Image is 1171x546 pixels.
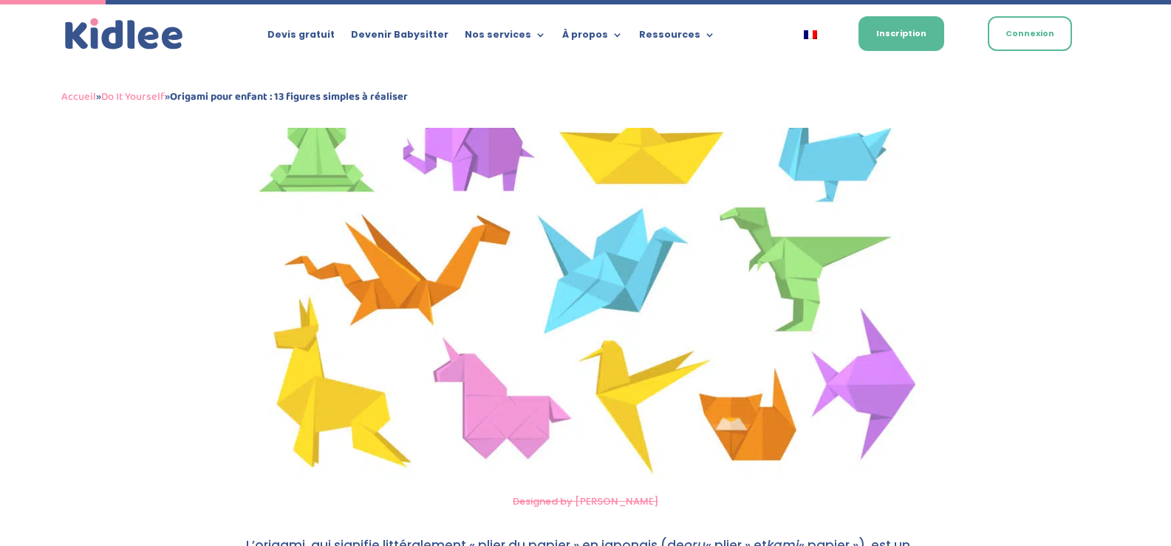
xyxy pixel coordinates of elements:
[639,30,715,46] a: Ressources
[267,30,335,46] a: Devis gratuit
[562,30,623,46] a: À propos
[170,88,408,106] strong: Origami pour enfant : 13 figures simples à réaliser
[804,30,817,39] img: Français
[61,88,408,106] span: » »
[101,88,165,106] a: Do It Yourself
[513,494,658,508] a: Designed by [PERSON_NAME]
[351,30,448,46] a: Devenir Babysitter
[61,15,187,54] a: Kidlee Logo
[246,86,926,486] img: Origami pour enfant
[858,16,944,51] a: Inscription
[61,88,96,106] a: Accueil
[61,15,187,54] img: logo_kidlee_bleu
[465,30,546,46] a: Nos services
[988,16,1072,51] a: Connexion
